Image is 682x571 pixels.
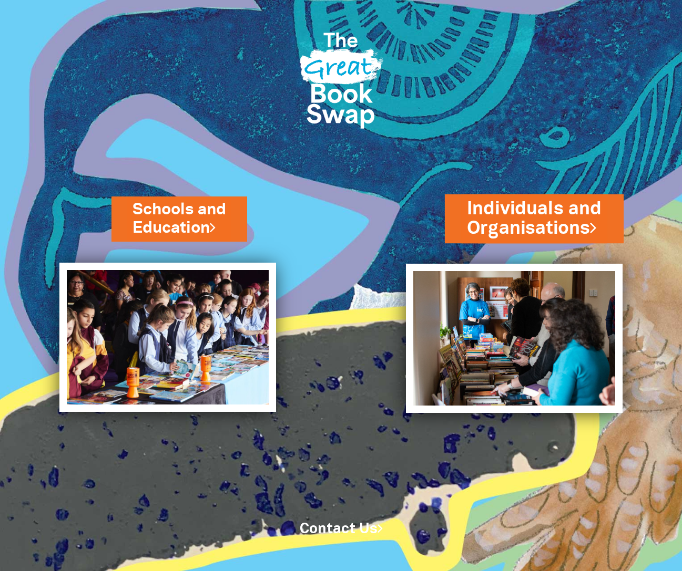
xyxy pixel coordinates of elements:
img: Individuals and Organisations [406,264,623,413]
a: Schools andEducation [133,199,226,238]
img: Schools and Education [59,263,277,412]
a: Contact Us [300,523,383,536]
a: Individuals andOrganisations [467,196,602,241]
img: Great Bookswap logo [292,13,390,142]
